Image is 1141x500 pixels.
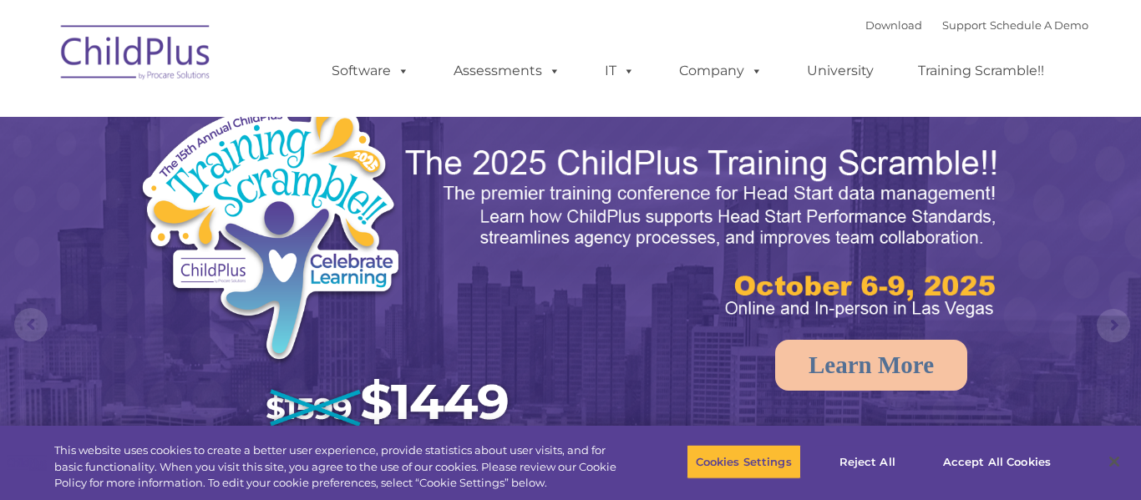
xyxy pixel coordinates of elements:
[775,340,967,391] a: Learn More
[232,110,283,123] span: Last name
[934,444,1060,479] button: Accept All Cookies
[815,444,920,479] button: Reject All
[232,179,303,191] span: Phone number
[1096,443,1133,480] button: Close
[901,54,1061,88] a: Training Scramble!!
[790,54,890,88] a: University
[588,54,652,88] a: IT
[315,54,426,88] a: Software
[865,18,1088,32] font: |
[942,18,986,32] a: Support
[54,442,627,492] div: This website uses cookies to create a better user experience, provide statistics about user visit...
[437,54,577,88] a: Assessments
[865,18,922,32] a: Download
[990,18,1088,32] a: Schedule A Demo
[687,444,801,479] button: Cookies Settings
[53,13,220,97] img: ChildPlus by Procare Solutions
[662,54,779,88] a: Company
